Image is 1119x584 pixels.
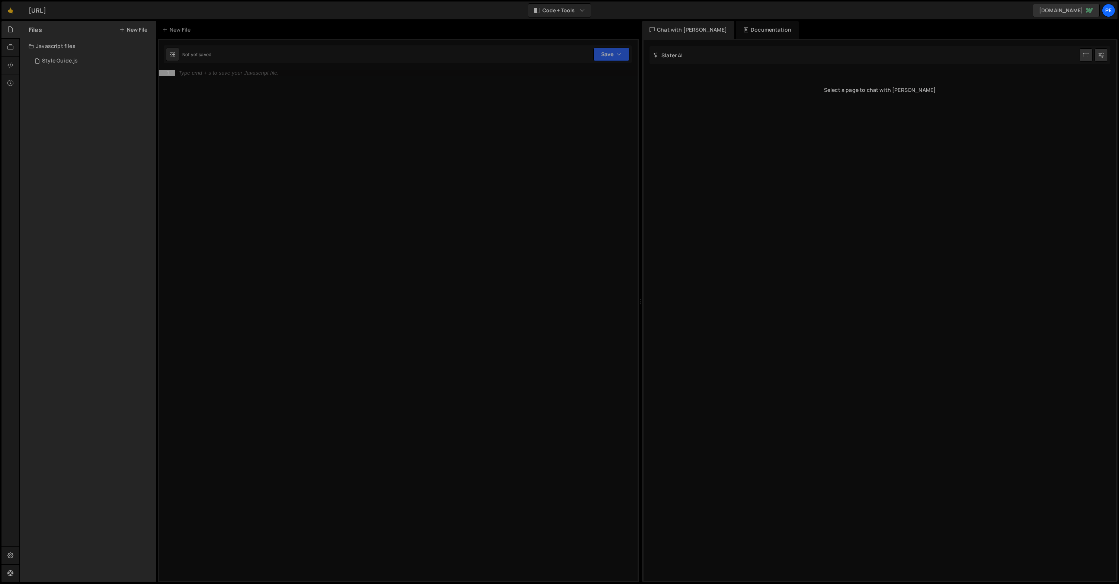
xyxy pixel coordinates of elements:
button: New File [119,27,147,33]
div: 16306/44069.js [29,54,156,68]
h2: Files [29,26,42,34]
div: 1 [159,70,175,76]
button: Save [593,48,629,61]
div: [URL] [29,6,46,15]
div: Chat with [PERSON_NAME] [642,21,734,39]
div: Documentation [736,21,799,39]
div: Select a page to chat with [PERSON_NAME] [650,75,1110,105]
a: 🤙 [1,1,20,19]
button: Code + Tools [528,4,591,17]
div: New File [162,26,193,33]
h2: Slater AI [653,52,683,59]
div: Not yet saved [182,51,211,58]
div: Javascript files [20,39,156,54]
a: [DOMAIN_NAME] [1033,4,1100,17]
div: Style Guide.js [42,58,78,64]
a: Pe [1102,4,1115,17]
div: Type cmd + s to save your Javascript file. [179,70,279,76]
